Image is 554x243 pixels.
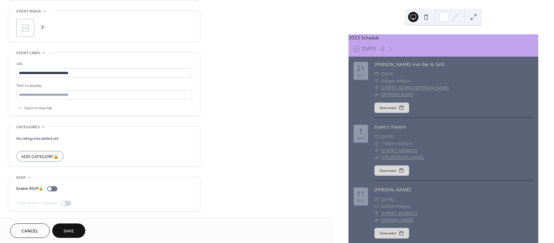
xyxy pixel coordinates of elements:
[374,196,379,203] div: ​
[21,228,38,235] span: Cancel
[63,228,74,235] span: Save
[374,71,379,77] div: ​
[381,210,417,217] a: [STREET_ADDRESS]
[348,34,538,41] div: 2025 Schedule
[357,199,365,202] div: Nov
[16,82,191,89] div: Text to display
[374,165,409,176] button: Save event
[381,71,394,77] span: [DATE]
[374,154,379,161] div: ​
[374,187,411,193] a: [PERSON_NAME]
[10,223,50,238] button: Cancel
[16,200,57,206] div: Limit number of guests
[381,217,413,223] a: [DOMAIN_NAME]
[381,84,449,91] a: [STREET_ADDRESS][PERSON_NAME]
[357,73,364,77] div: Oct
[16,174,26,181] span: RSVP
[374,78,379,84] div: ​
[374,84,379,91] div: ​
[381,78,395,84] span: 6:00pm
[357,65,365,72] div: 21
[374,124,406,130] a: Duke's Tavern
[16,135,60,142] span: No categories added yet.
[357,136,365,140] div: Nov
[381,155,424,160] a: [URL][DOMAIN_NAME]
[357,190,365,198] div: 11
[16,8,41,15] span: Event image
[397,78,411,84] span: 9:00pm
[24,105,52,112] span: Open in new tab
[16,19,34,37] div: ;
[374,133,379,140] div: ​
[374,103,409,113] button: Save event
[374,203,379,210] div: ​
[374,217,379,223] div: ​
[374,228,409,238] button: Save event
[16,124,40,130] span: Categories
[395,140,397,147] span: -
[397,140,413,147] span: 10:00pm
[381,196,394,203] span: [DATE]
[381,92,413,97] a: [DOMAIN_NAME]
[359,128,363,135] div: 1
[16,50,40,56] span: Event links
[397,203,411,210] span: 9:00pm
[381,133,394,140] span: [DATE]
[374,210,379,217] div: ​
[16,61,191,67] div: URL
[395,203,397,210] span: -
[374,91,379,98] div: ​
[395,78,397,84] span: -
[381,203,395,210] span: 6:00pm
[374,147,379,154] div: ​
[381,147,417,154] a: [STREET_ADDRESS]
[374,140,379,147] div: ​
[52,223,85,238] button: Save
[374,61,444,67] a: [PERSON_NAME] Ave Bar & Grill
[381,140,395,147] span: 7:00pm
